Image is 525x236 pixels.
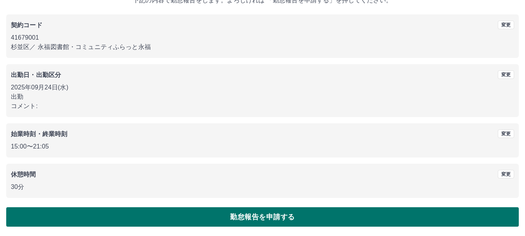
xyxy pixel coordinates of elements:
b: 始業時刻・終業時刻 [11,131,67,137]
button: 変更 [498,21,514,29]
p: 41679001 [11,33,514,42]
p: 杉並区 ／ 永福図書館・コミュニティふらっと永福 [11,42,514,52]
p: 2025年09月24日(水) [11,83,514,92]
b: 契約コード [11,22,42,28]
b: 休憩時間 [11,171,36,178]
b: 出勤日・出勤区分 [11,72,61,78]
p: 30分 [11,182,514,192]
button: 変更 [498,129,514,138]
button: 変更 [498,170,514,178]
button: 勤怠報告を申請する [6,207,519,227]
p: 出勤 [11,92,514,101]
p: 15:00 〜 21:05 [11,142,514,151]
button: 変更 [498,70,514,79]
p: コメント: [11,101,514,111]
